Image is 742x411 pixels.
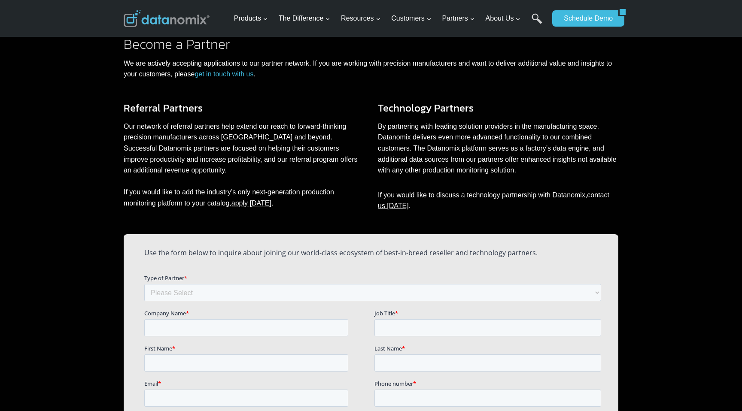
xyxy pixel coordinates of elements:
[552,10,618,27] a: Schedule Demo
[378,121,618,176] p: By partnering with leading solution providers in the manufacturing space, Datanomix delivers even...
[532,13,542,33] a: Search
[195,70,253,78] a: get in touch with us
[442,13,474,24] span: Partners
[231,199,271,207] a: apply [DATE]
[124,37,618,51] h2: Become a Partner
[230,139,269,146] span: Phone number
[124,100,364,116] h3: Referral Partners
[230,68,251,76] span: Job Title
[279,13,331,24] span: The Difference
[124,121,364,209] p: Our network of referral partners help extend our reach to forward-thinking precision manufacturer...
[230,209,263,217] span: State/Region
[230,103,258,111] span: Last Name
[124,10,210,27] img: Datanomix
[486,13,521,24] span: About Us
[234,13,268,24] span: Products
[341,13,380,24] span: Resources
[378,100,618,116] h3: Technology Partners
[231,5,548,33] nav: Primary Navigation
[378,191,609,210] a: contact us [DATE]
[391,13,431,24] span: Customers
[124,58,618,80] p: We are actively accepting applications to our partner network. If you are working with precision ...
[378,190,618,212] p: If you would like to discuss a technology partnership with Datanomix, .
